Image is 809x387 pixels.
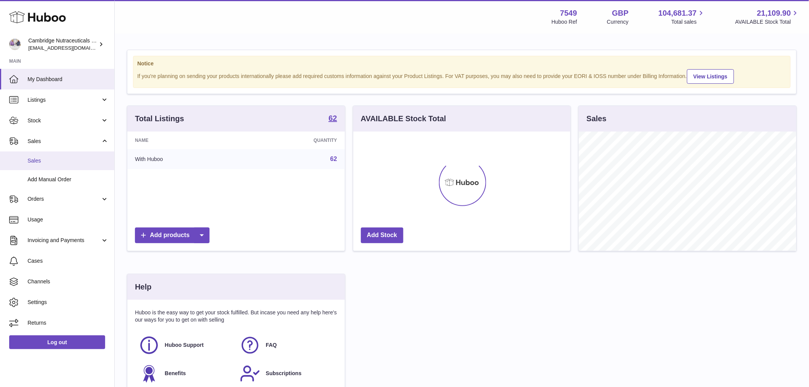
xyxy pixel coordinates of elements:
[137,68,786,84] div: If you're planning on sending your products internationally please add required customs informati...
[28,257,109,265] span: Cases
[28,45,112,51] span: [EMAIL_ADDRESS][DOMAIN_NAME]
[361,228,403,243] a: Add Stock
[165,341,204,349] span: Huboo Support
[28,37,97,52] div: Cambridge Nutraceuticals Ltd
[240,335,333,356] a: FAQ
[28,96,101,104] span: Listings
[361,114,446,124] h3: AVAILABLE Stock Total
[266,370,301,377] span: Subscriptions
[139,363,232,384] a: Benefits
[28,299,109,306] span: Settings
[135,114,184,124] h3: Total Listings
[9,335,105,349] a: Log out
[240,363,333,384] a: Subscriptions
[687,69,734,84] a: View Listings
[266,341,277,349] span: FAQ
[28,117,101,124] span: Stock
[607,18,629,26] div: Currency
[757,8,791,18] span: 21,109.90
[242,132,345,149] th: Quantity
[139,335,232,356] a: Huboo Support
[735,18,800,26] span: AVAILABLE Stock Total
[127,149,242,169] td: With Huboo
[28,76,109,83] span: My Dashboard
[28,138,101,145] span: Sales
[28,216,109,223] span: Usage
[28,195,101,203] span: Orders
[165,370,186,377] span: Benefits
[28,157,109,164] span: Sales
[137,60,786,67] strong: Notice
[135,309,337,324] p: Huboo is the easy way to get your stock fulfilled. But incase you need any help here's our ways f...
[671,18,705,26] span: Total sales
[28,176,109,183] span: Add Manual Order
[135,228,210,243] a: Add products
[127,132,242,149] th: Name
[328,114,337,124] a: 62
[560,8,577,18] strong: 7549
[328,114,337,122] strong: 62
[28,319,109,327] span: Returns
[330,156,337,162] a: 62
[28,278,109,285] span: Channels
[552,18,577,26] div: Huboo Ref
[586,114,606,124] h3: Sales
[658,8,697,18] span: 104,681.37
[612,8,629,18] strong: GBP
[9,39,21,50] img: qvc@camnutra.com
[28,237,101,244] span: Invoicing and Payments
[658,8,705,26] a: 104,681.37 Total sales
[135,282,151,292] h3: Help
[735,8,800,26] a: 21,109.90 AVAILABLE Stock Total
